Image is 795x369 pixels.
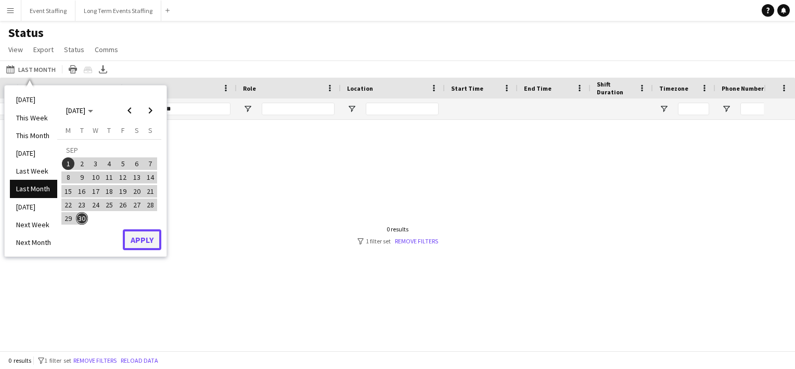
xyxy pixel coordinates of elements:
span: T [80,126,84,135]
app-action-btn: Export XLSX [97,63,109,76]
button: 16-09-2025 [75,185,88,198]
input: Role Filter Input [262,103,335,115]
span: Role [243,84,256,92]
button: 07-09-2025 [144,157,157,170]
button: 24-09-2025 [89,198,102,212]
button: 15-09-2025 [61,185,75,198]
a: View [4,43,27,56]
span: 18 [103,185,116,198]
button: Apply [123,229,161,250]
span: 25 [103,199,116,211]
span: 1 filter set [44,356,71,364]
a: Remove filters [395,237,438,245]
li: This Month [10,127,57,144]
span: S [135,126,139,135]
span: 4 [103,157,116,170]
span: S [148,126,152,135]
span: 26 [117,199,129,211]
span: 11 [103,171,116,184]
span: 3 [89,157,102,170]
input: Timezone Filter Input [678,103,709,115]
span: Status [64,45,84,54]
button: Open Filter Menu [347,104,356,114]
button: 02-09-2025 [75,157,88,170]
span: 30 [76,212,88,225]
span: 1 [62,157,74,170]
td: SEP [61,143,157,157]
button: 29-09-2025 [61,212,75,225]
button: 28-09-2025 [144,198,157,212]
span: 14 [144,171,157,184]
button: 30-09-2025 [75,212,88,225]
button: Long Term Events Staffing [75,1,161,21]
button: 09-09-2025 [75,170,88,184]
button: 17-09-2025 [89,185,102,198]
li: Next Week [10,216,57,233]
button: 27-09-2025 [130,198,143,212]
app-action-btn: Print [67,63,79,76]
span: 22 [62,199,74,211]
span: F [121,126,125,135]
div: 0 results [357,225,438,233]
span: Timezone [659,84,688,92]
button: 08-09-2025 [61,170,75,184]
button: Open Filter Menu [659,104,669,114]
span: [DATE] [66,106,85,115]
span: 20 [131,185,143,198]
span: 13 [131,171,143,184]
li: [DATE] [10,198,57,216]
button: 14-09-2025 [144,170,157,184]
li: [DATE] [10,91,57,108]
div: 1 filter set [357,237,438,245]
button: 05-09-2025 [116,157,130,170]
span: 24 [89,199,102,211]
button: 18-09-2025 [102,185,116,198]
button: 13-09-2025 [130,170,143,184]
button: 21-09-2025 [144,185,157,198]
span: Comms [95,45,118,54]
span: Job Title [139,84,165,92]
button: Previous month [119,100,140,121]
button: Last Month [4,63,58,76]
span: 23 [76,199,88,211]
span: Export [33,45,54,54]
button: 20-09-2025 [130,185,143,198]
span: 10 [89,171,102,184]
span: End Time [524,84,552,92]
button: Event Staffing [21,1,75,21]
span: 5 [117,157,129,170]
button: 11-09-2025 [102,170,116,184]
li: Last Month [10,180,57,198]
button: 04-09-2025 [102,157,116,170]
button: Reload data [119,355,160,366]
span: 6 [131,157,143,170]
span: Start Time [451,84,483,92]
span: 2 [76,157,88,170]
button: 10-09-2025 [89,170,102,184]
span: 16 [76,185,88,198]
a: Status [60,43,88,56]
span: 29 [62,212,74,225]
li: Next Month [10,233,57,251]
span: Board [35,84,53,92]
button: Open Filter Menu [243,104,252,114]
span: 19 [117,185,129,198]
span: 27 [131,199,143,211]
button: 19-09-2025 [116,185,130,198]
span: View [8,45,23,54]
span: Shift Duration [597,80,634,96]
button: Choose month and year [62,101,97,120]
span: 15 [62,185,74,198]
button: 23-09-2025 [75,198,88,212]
button: 26-09-2025 [116,198,130,212]
a: Comms [91,43,122,56]
span: W [93,126,98,135]
span: 28 [144,199,157,211]
button: 01-09-2025 [61,157,75,170]
span: Phone Number [722,84,764,92]
span: 9 [76,171,88,184]
span: T [107,126,111,135]
span: 21 [144,185,157,198]
input: Phone Number Filter Input [740,103,792,115]
button: 22-09-2025 [61,198,75,212]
